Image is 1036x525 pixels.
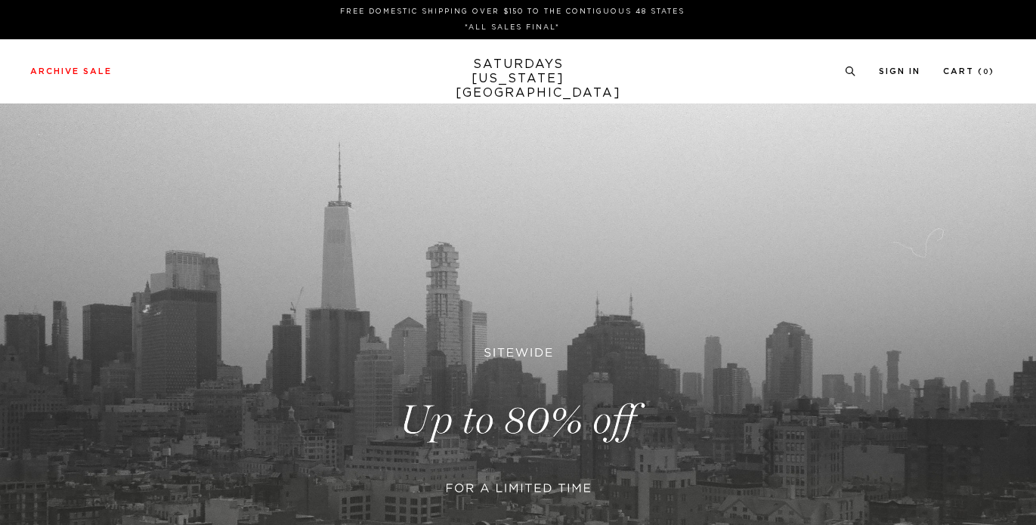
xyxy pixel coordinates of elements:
small: 0 [983,69,989,76]
a: Archive Sale [30,67,112,76]
a: SATURDAYS[US_STATE][GEOGRAPHIC_DATA] [456,57,580,100]
a: Sign In [879,67,920,76]
a: Cart (0) [943,67,994,76]
p: FREE DOMESTIC SHIPPING OVER $150 TO THE CONTIGUOUS 48 STATES [36,6,988,17]
p: *ALL SALES FINAL* [36,22,988,33]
